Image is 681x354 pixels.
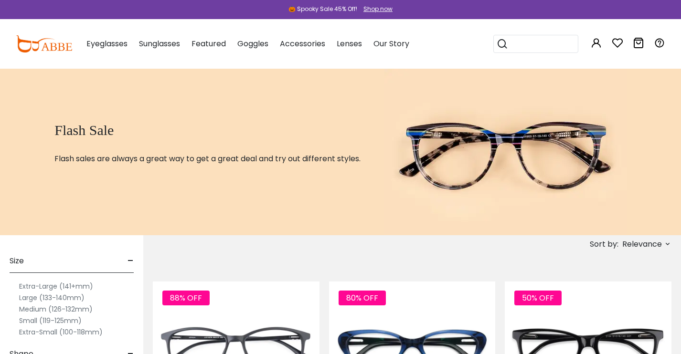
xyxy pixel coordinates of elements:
[86,38,128,49] span: Eyeglasses
[363,5,393,13] div: Shop now
[514,291,562,305] span: 50% OFF
[54,122,361,139] h1: Flash Sale
[19,281,93,292] label: Extra-Large (141+mm)
[359,5,393,13] a: Shop now
[622,236,662,253] span: Relevance
[373,38,409,49] span: Our Story
[384,68,627,235] img: flash sale
[10,250,24,272] span: Size
[192,38,226,49] span: Featured
[237,38,268,49] span: Goggles
[590,239,618,250] span: Sort by:
[139,38,180,49] span: Sunglasses
[16,35,72,52] img: abbeglasses.com
[339,291,386,305] span: 80% OFF
[128,250,134,272] span: -
[54,153,361,165] p: Flash sales are always a great way to get a great deal and try out different styles.
[19,303,93,315] label: Medium (126-132mm)
[337,38,362,49] span: Lenses
[280,38,325,49] span: Accessories
[19,326,103,338] label: Extra-Small (100-118mm)
[162,291,210,305] span: 88% OFF
[19,292,85,303] label: Large (133-140mm)
[288,5,357,13] div: 🎃 Spooky Sale 45% Off!
[19,315,82,326] label: Small (119-125mm)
